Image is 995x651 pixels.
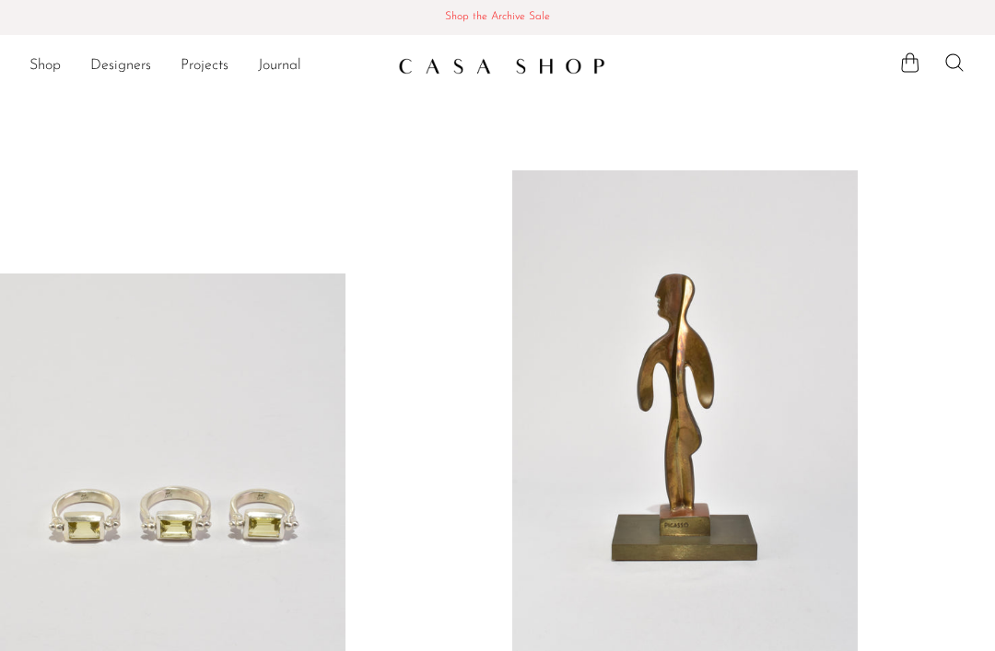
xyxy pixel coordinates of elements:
nav: Desktop navigation [29,51,383,82]
a: Journal [258,54,301,78]
a: Shop [29,54,61,78]
span: Shop the Archive Sale [15,7,980,28]
ul: NEW HEADER MENU [29,51,383,82]
a: Designers [90,54,151,78]
a: Projects [181,54,228,78]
